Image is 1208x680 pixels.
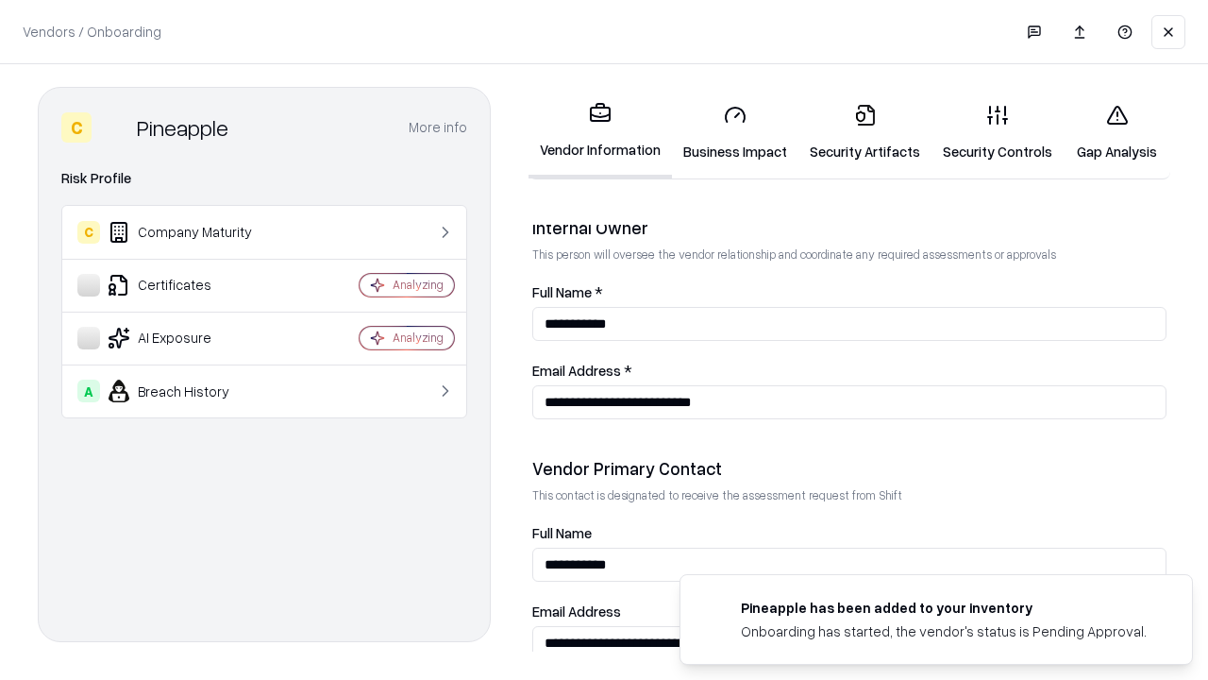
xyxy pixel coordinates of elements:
div: Pineapple has been added to your inventory [741,598,1147,618]
a: Gap Analysis [1064,89,1170,177]
div: Company Maturity [77,221,303,244]
label: Full Name [532,526,1166,540]
a: Security Artifacts [798,89,931,177]
img: pineappleenergy.com [703,598,726,620]
div: Analyzing [393,277,444,293]
div: C [77,221,100,244]
div: Vendor Primary Contact [532,457,1166,480]
button: More info [409,110,467,144]
a: Security Controls [931,89,1064,177]
a: Vendor Information [528,87,672,178]
div: AI Exposure [77,327,303,349]
label: Email Address * [532,364,1166,378]
p: This contact is designated to receive the assessment request from Shift [532,487,1166,503]
div: Risk Profile [61,167,467,190]
div: Certificates [77,274,303,297]
label: Email Address [532,604,1166,619]
div: C [61,112,92,143]
img: Pineapple [99,112,129,143]
div: Analyzing [393,330,444,346]
div: Pineapple [137,112,228,143]
p: This person will oversee the vendor relationship and coordinate any required assessments or appro... [532,246,1166,263]
p: Vendors / Onboarding [23,22,161,42]
div: Onboarding has started, the vendor's status is Pending Approval. [741,621,1147,641]
div: Breach History [77,380,303,402]
a: Business Impact [672,89,798,177]
div: Internal Owner [532,216,1166,239]
label: Full Name * [532,285,1166,299]
div: A [77,380,100,402]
